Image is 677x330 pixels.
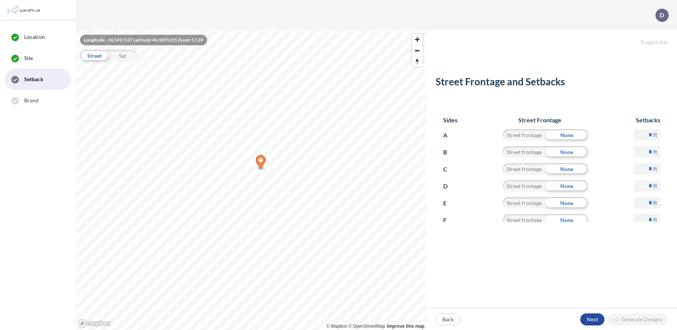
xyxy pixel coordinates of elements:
div: None [546,214,588,225]
p: C [443,163,457,175]
button: Next [580,313,604,325]
span: Setback [24,76,43,83]
button: Zoom in [412,34,423,45]
a: Mapbox [326,324,347,329]
label: ft [653,165,657,173]
label: ft [653,216,657,224]
div: Street frontage [503,163,546,174]
p: Next [587,316,598,323]
h6: Street Frontage [490,116,590,123]
h6: Sides [443,116,458,123]
div: Street frontage [503,214,546,225]
label: ft [653,148,657,156]
button: Back [436,313,461,325]
div: Street frontage [503,146,546,157]
p: F [443,214,457,226]
h2: Street Frontage and Setbacks [436,76,668,91]
div: None [546,197,588,208]
button: Zoom out [412,45,423,56]
div: Street [80,50,108,61]
label: ft [653,199,657,207]
div: Longitude: -74.5497137 Latitude: 40.9095255 Zoom: 17.39 [80,35,207,45]
p: D [443,180,457,192]
a: OpenStreetMap [348,324,385,329]
label: ft [653,131,657,139]
div: None [546,180,588,191]
p: Back [442,316,454,323]
button: Reset bearing to north [412,56,423,67]
label: ft [653,182,657,190]
span: Brand [24,97,39,104]
div: None [546,146,588,157]
span: Location [24,33,45,41]
p: E [443,197,457,209]
div: Sat [108,50,137,61]
img: Parafin [6,3,42,17]
div: Street frontage [503,197,546,208]
a: Mapbox homepage [78,319,111,328]
a: Improve this map [387,324,424,329]
h6: Setbacks [623,116,660,123]
p: A [443,129,457,141]
div: None [546,163,588,174]
div: Street frontage [503,180,546,191]
div: Map marker [256,155,266,171]
h5: Project Site [427,30,677,46]
p: D [660,12,664,19]
div: Street frontage [503,129,546,140]
span: Site [24,54,33,62]
p: B [443,146,457,158]
canvas: Map [76,30,427,330]
div: None [546,129,588,140]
